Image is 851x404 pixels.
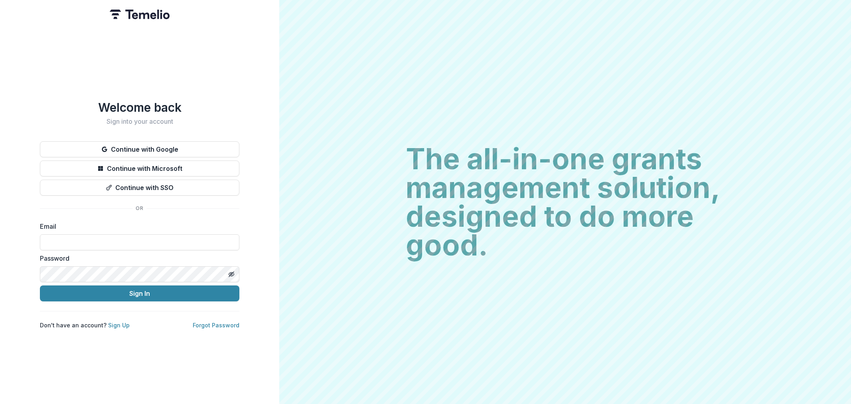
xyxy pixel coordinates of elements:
button: Toggle password visibility [225,268,238,281]
button: Continue with Microsoft [40,160,239,176]
img: Temelio [110,10,170,19]
p: Don't have an account? [40,321,130,329]
label: Email [40,222,235,231]
a: Forgot Password [193,322,239,329]
h2: Sign into your account [40,118,239,125]
h1: Welcome back [40,100,239,115]
button: Continue with Google [40,141,239,157]
button: Sign In [40,285,239,301]
button: Continue with SSO [40,180,239,196]
label: Password [40,253,235,263]
a: Sign Up [108,322,130,329]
